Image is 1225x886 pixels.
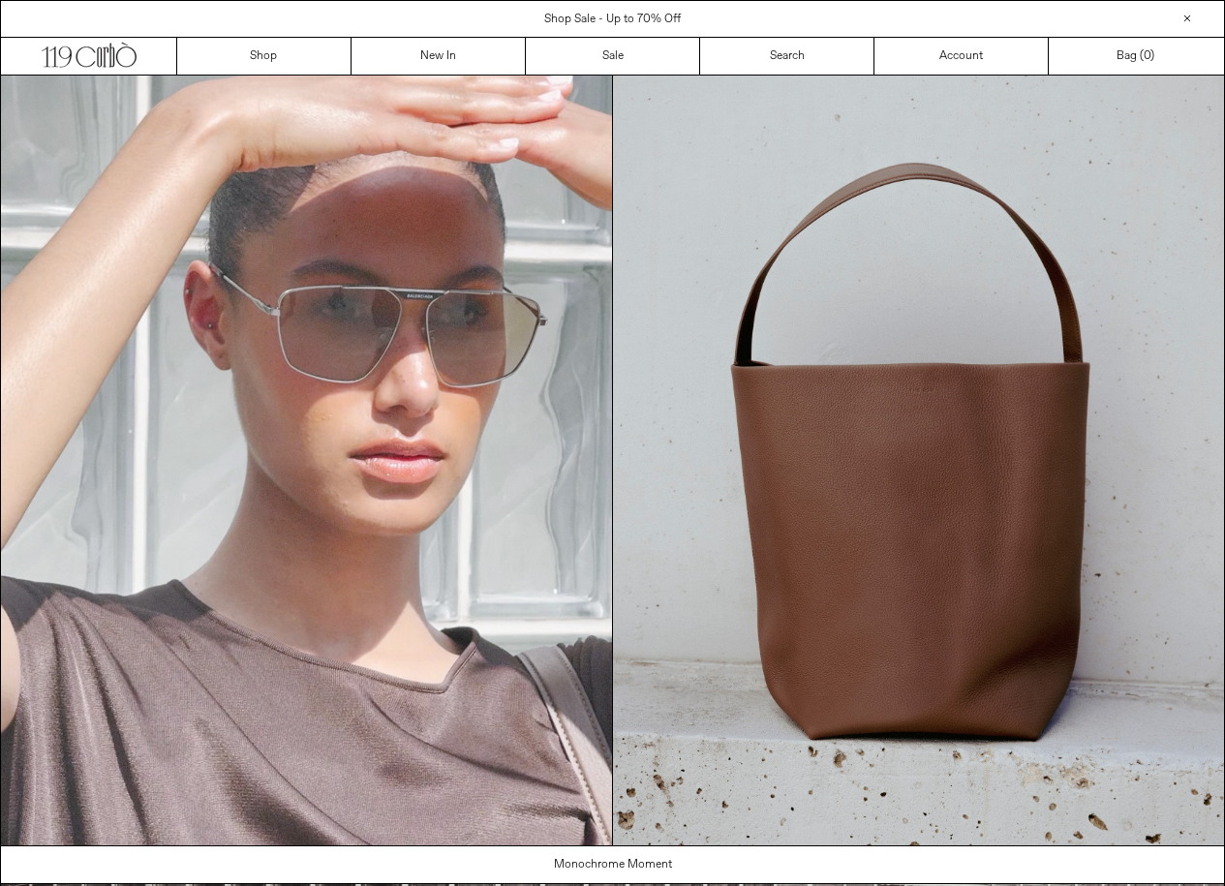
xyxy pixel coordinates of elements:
[1144,48,1150,64] span: 0
[1,835,612,850] a: Your browser does not support the video tag.
[352,38,526,75] a: New In
[700,38,874,75] a: Search
[177,38,352,75] a: Shop
[1144,47,1154,65] span: )
[874,38,1049,75] a: Account
[544,12,681,27] a: Shop Sale - Up to 70% Off
[1,846,1225,883] a: Monochrome Moment
[1,76,612,845] video: Your browser does not support the video tag.
[1049,38,1223,75] a: Bag ()
[526,38,700,75] a: Sale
